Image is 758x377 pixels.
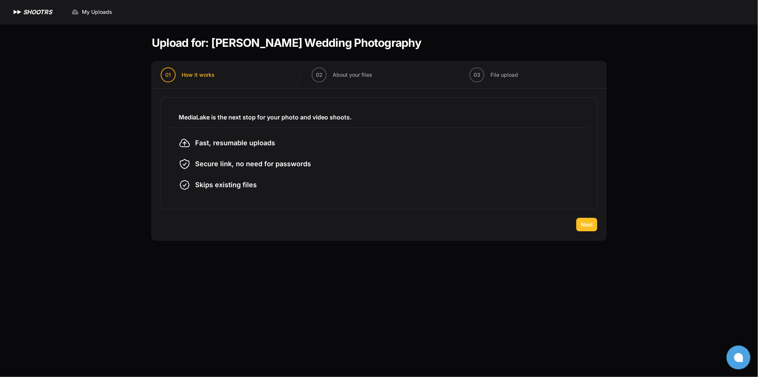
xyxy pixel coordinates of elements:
[182,71,215,79] span: How it works
[576,218,597,231] button: Next
[581,221,593,228] span: Next
[152,61,224,88] button: 01 How it works
[12,7,23,16] img: SHOOTRS
[195,180,257,190] span: Skips existing files
[12,7,52,16] a: SHOOTRS SHOOTRS
[179,113,579,122] h3: MediaLake is the next stop for your photo and video shoots.
[166,71,171,79] span: 01
[333,71,372,79] span: About your files
[67,5,117,19] a: My Uploads
[195,138,275,148] span: Fast, resumable uploads
[490,71,518,79] span: File upload
[23,7,52,16] h1: SHOOTRS
[474,71,480,79] span: 03
[460,61,527,88] button: 03 File upload
[152,36,421,49] h1: Upload for: [PERSON_NAME] Wedding Photography
[195,159,311,169] span: Secure link, no need for passwords
[82,8,112,16] span: My Uploads
[303,61,381,88] button: 02 About your files
[316,71,323,79] span: 02
[727,346,751,370] button: Open chat window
